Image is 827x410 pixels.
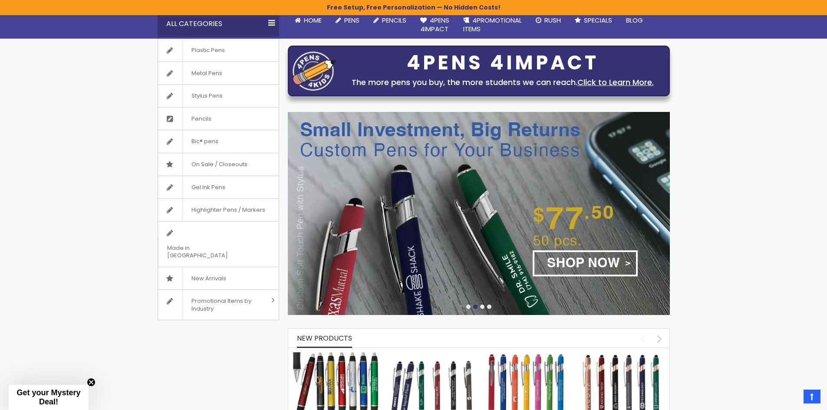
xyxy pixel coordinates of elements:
[182,85,231,107] span: Stylus Pens
[366,11,413,30] a: Pencils
[16,388,80,406] span: Get your Mystery Deal!
[158,62,279,85] a: Metal Pens
[158,130,279,153] a: Bic® pens
[158,39,279,62] a: Plastic Pens
[182,176,234,199] span: Gel Ink Pens
[158,176,279,199] a: Gel Ink Pens
[568,11,619,30] a: Specials
[293,352,379,359] a: The Barton Custom Pens Special Offer
[158,108,279,130] a: Pencils
[626,16,643,25] span: Blog
[288,11,329,30] a: Home
[340,76,665,89] div: The more pens you buy, the more students we can reach.
[584,16,612,25] span: Specials
[304,16,322,25] span: Home
[382,16,406,25] span: Pencils
[420,16,449,33] span: 4Pens 4impact
[529,11,568,30] a: Rush
[652,331,667,346] div: next
[463,16,522,33] span: 4PROMOTIONAL ITEMS
[9,385,89,410] div: Get your Mystery Deal!Close teaser
[158,222,279,267] a: Made in [GEOGRAPHIC_DATA]
[340,54,665,72] div: 4PENS 4IMPACT
[87,378,96,387] button: Close teaser
[158,267,279,290] a: New Arrivals
[182,290,268,320] span: Promotional Items by Industry
[483,352,570,359] a: Ellipse Softy Brights with Stylus Pen - Laser
[297,333,352,343] span: New Products
[158,290,279,320] a: Promotional Items by Industry
[158,11,279,37] div: All Categories
[578,352,665,359] a: Ellipse Softy Rose Gold Classic with Stylus Pen - Silver Laser
[182,267,235,290] span: New Arrivals
[158,237,257,267] span: Made in [GEOGRAPHIC_DATA]
[182,153,256,176] span: On Sale / Closeouts
[388,352,474,359] a: Custom Soft Touch Metal Pen - Stylus Top
[158,153,279,176] a: On Sale / Closeouts
[413,11,456,39] a: 4Pens4impact
[329,11,366,30] a: Pens
[619,11,650,30] a: Blog
[344,16,359,25] span: Pens
[577,77,654,88] a: Click to Learn More.
[182,199,274,221] span: Highlighter Pens / Markers
[293,51,336,91] img: four_pen_logo.png
[288,112,670,315] img: /custom-soft-touch-pen-metal-barrel.html
[182,39,234,62] span: Plastic Pens
[158,85,279,107] a: Stylus Pens
[544,16,561,25] span: Rush
[158,199,279,221] a: Highlighter Pens / Markers
[182,62,231,85] span: Metal Pens
[182,130,227,153] span: Bic® pens
[456,11,529,39] a: 4PROMOTIONALITEMS
[182,108,220,130] span: Pencils
[635,331,650,346] div: prev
